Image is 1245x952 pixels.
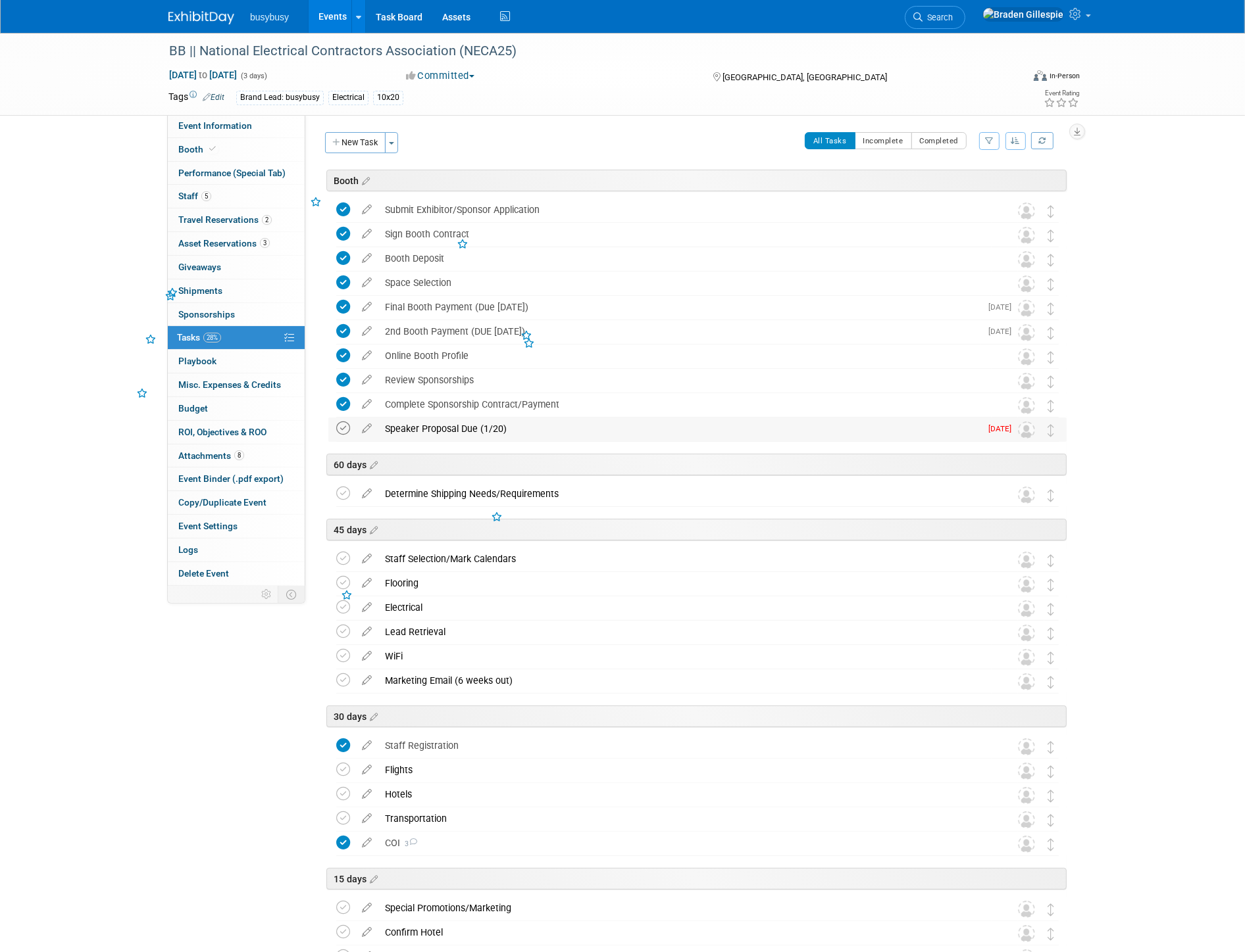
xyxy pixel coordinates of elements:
button: New Task [325,132,386,153]
span: Event Information [178,120,252,131]
a: edit [355,204,378,216]
div: Staff Registration [378,734,992,757]
div: Confirm Hotel [378,921,992,943]
a: Search [905,6,965,29]
div: Marketing Email (6 weeks out) [378,669,992,692]
i: Move task [1048,489,1054,502]
img: Unassigned [1018,925,1035,942]
img: Unassigned [1018,576,1035,593]
div: Complete Sponsorship Contract/Payment [378,393,992,416]
i: Move task [1048,579,1054,591]
a: Staff5 [168,185,305,208]
a: Refresh [1031,132,1054,149]
div: 10x20 [373,91,403,105]
span: Asset Reservations [178,238,270,249]
a: edit [355,553,378,565]
div: BB || National Electrical Contractors Association (NECA25) [165,39,1002,63]
span: to [197,70,209,80]
div: Booth [326,170,1067,191]
span: 8 [234,450,244,460]
i: Move task [1048,676,1054,688]
div: 15 days [326,868,1067,890]
img: Unassigned [1018,397,1035,414]
div: Space Selection [378,272,992,294]
img: Unassigned [1018,421,1035,439]
img: Unassigned [1018,552,1035,569]
span: [DATE] [988,327,1018,336]
a: edit [355,626,378,638]
i: Move task [1048,302,1054,315]
img: ExhibitDay [168,11,234,24]
a: Giveaways [168,256,305,279]
img: Unassigned [1018,811,1035,828]
div: Hotels [378,783,992,805]
i: Move task [1048,903,1054,916]
a: Travel Reservations2 [168,208,305,231]
img: Unassigned [1018,600,1035,617]
a: edit [355,277,378,289]
span: Booth [178,144,218,155]
a: edit [355,902,378,914]
span: 28% [203,333,221,343]
i: Move task [1048,627,1054,640]
a: Copy/Duplicate Event [168,491,305,514]
span: Playbook [178,356,216,366]
img: Unassigned [1018,673,1035,690]
span: 3 [400,840,417,848]
button: Completed [911,132,967,149]
i: Move task [1048,741,1054,753]
i: Move task [1048,254,1054,266]
button: Committed [401,69,480,83]
i: Move task [1048,375,1054,388]
div: Special Promotions/Marketing [378,897,992,919]
td: Personalize Event Tab Strip [255,586,278,603]
a: Tasks28% [168,326,305,349]
span: Performance (Special Tab) [178,168,286,178]
a: edit [355,813,378,824]
img: Unassigned [1018,901,1035,918]
a: Edit sections [367,872,378,885]
img: Unassigned [1018,227,1035,244]
img: Unassigned [1018,487,1035,504]
div: Flights [378,759,992,781]
span: Search [923,12,953,22]
span: 3 [260,238,270,248]
a: Logs [168,538,305,561]
a: Edit sections [367,709,378,723]
i: Move task [1048,765,1054,778]
span: Staff [178,191,211,201]
a: Event Binder (.pdf export) [168,467,305,490]
a: Edit sections [359,174,370,187]
img: Unassigned [1018,836,1035,853]
a: edit [355,398,378,410]
i: Move task [1048,652,1054,664]
div: Transportation [378,807,992,830]
a: edit [355,675,378,686]
div: Electrical [328,91,368,105]
span: Event Binder (.pdf export) [178,473,284,484]
span: [DATE] [988,302,1018,312]
a: ROI, Objectives & ROO [168,421,305,444]
a: edit [355,764,378,776]
a: edit [355,252,378,264]
a: edit [355,374,378,386]
span: 5 [201,191,211,201]
a: Sponsorships [168,303,305,326]
button: All Tasks [805,132,855,149]
a: Playbook [168,350,305,373]
span: [DATE] [DATE] [168,69,238,81]
img: Unassigned [1018,275,1035,293]
div: WiFi [378,645,992,667]
img: Unassigned [1018,787,1035,804]
img: Unassigned [1018,324,1035,341]
div: Submit Exhibitor/Sponsor Application [378,199,992,221]
a: Delete Event [168,562,305,585]
div: 30 days [326,705,1067,727]
a: edit [355,325,378,337]
div: Flooring [378,572,992,594]
a: Event Information [168,114,305,137]
a: edit [355,650,378,662]
span: 2 [262,215,272,225]
a: Budget [168,397,305,420]
div: 2nd Booth Payment (DUE [DATE]) [378,320,980,343]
